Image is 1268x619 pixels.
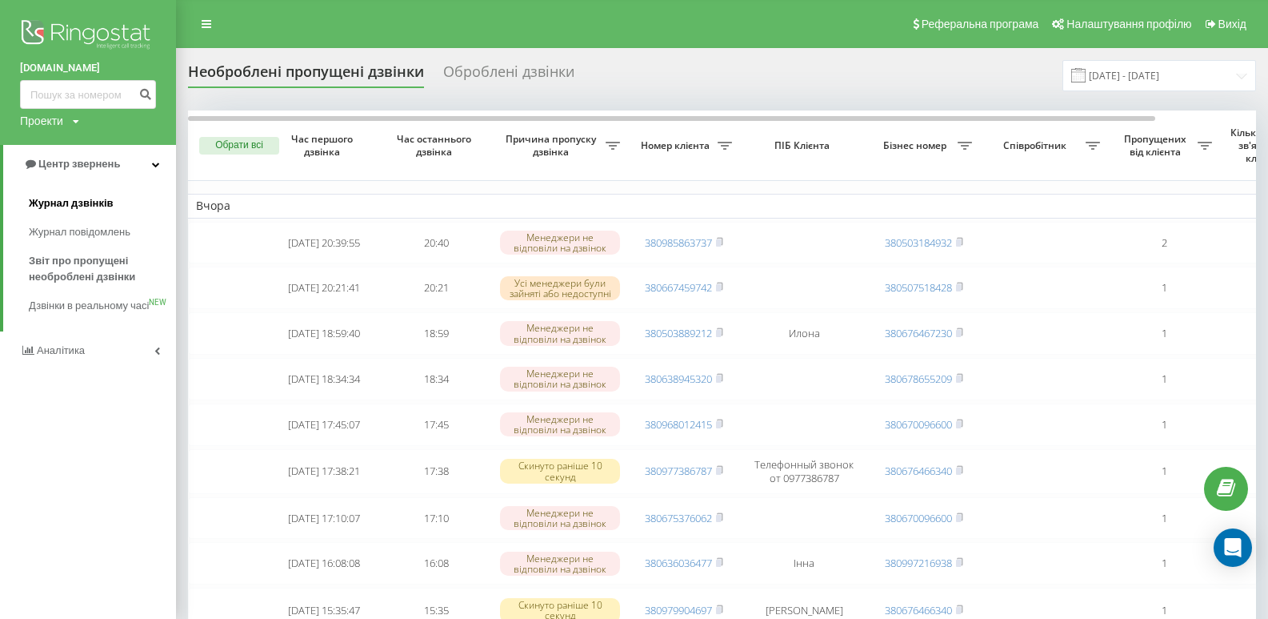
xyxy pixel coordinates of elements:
a: Центр звернень [3,145,176,183]
a: 380676467230 [885,326,952,340]
div: Скинуто раніше 10 секунд [500,459,620,483]
a: Журнал повідомлень [29,218,176,247]
a: 380667459742 [645,280,712,295]
td: 20:21 [380,267,492,309]
a: 380985863737 [645,235,712,250]
a: 380676466340 [885,464,952,478]
td: [DATE] 18:59:40 [268,312,380,355]
button: Обрати всі [199,137,279,155]
a: 380638945320 [645,372,712,386]
td: 17:10 [380,497,492,540]
span: Час останнього дзвінка [393,133,479,158]
td: [DATE] 20:39:55 [268,222,380,264]
span: Реферальна програма [922,18,1039,30]
span: Журнал повідомлень [29,224,130,240]
span: Журнал дзвінків [29,195,114,211]
span: Аналiтика [37,344,85,356]
td: Інна [740,542,868,585]
a: 380670096600 [885,417,952,432]
a: 380503889212 [645,326,712,340]
div: Необроблені пропущені дзвінки [188,63,424,88]
td: [DATE] 17:45:07 [268,404,380,446]
td: 2 [1108,222,1220,264]
td: 1 [1108,312,1220,355]
td: 20:40 [380,222,492,264]
span: Причина пропуску дзвінка [500,133,606,158]
a: 380979904697 [645,603,712,617]
a: [DOMAIN_NAME] [20,60,156,76]
div: Усі менеджери були зайняті або недоступні [500,276,620,300]
div: Проекти [20,113,63,129]
input: Пошук за номером [20,80,156,109]
a: Журнал дзвінків [29,189,176,218]
td: 18:34 [380,358,492,400]
td: 17:45 [380,404,492,446]
span: Звіт про пропущені необроблені дзвінки [29,253,168,285]
td: Телефонный звонок от 0977386787 [740,449,868,494]
div: Оброблені дзвінки [443,63,574,88]
a: 380675376062 [645,511,712,525]
span: Пропущених від клієнта [1116,133,1198,158]
span: ПІБ Клієнта [754,139,854,152]
span: Час першого дзвінка [281,133,367,158]
div: Менеджери не відповіли на дзвінок [500,506,620,530]
a: 380997216938 [885,556,952,570]
td: 16:08 [380,542,492,585]
td: 1 [1108,497,1220,540]
a: 380507518428 [885,280,952,295]
a: 380503184932 [885,235,952,250]
td: 1 [1108,404,1220,446]
td: 1 [1108,358,1220,400]
td: [DATE] 17:38:21 [268,449,380,494]
a: Дзвінки в реальному часіNEW [29,291,176,320]
span: Бізнес номер [876,139,958,152]
a: 380968012415 [645,417,712,432]
a: 380636036477 [645,556,712,570]
td: [DATE] 17:10:07 [268,497,380,540]
td: 18:59 [380,312,492,355]
img: Ringostat logo [20,16,156,56]
a: Звіт про пропущені необроблені дзвінки [29,247,176,291]
span: Номер клієнта [636,139,718,152]
a: 380977386787 [645,464,712,478]
td: 1 [1108,267,1220,309]
a: 380676466340 [885,603,952,617]
td: [DATE] 18:34:34 [268,358,380,400]
div: Менеджери не відповіли на дзвінок [500,367,620,391]
span: Дзвінки в реальному часі [29,298,149,314]
td: [DATE] 20:21:41 [268,267,380,309]
td: Илона [740,312,868,355]
span: Центр звернень [38,158,120,170]
a: 380678655209 [885,372,952,386]
span: Співробітник [988,139,1086,152]
div: Менеджери не відповіли на дзвінок [500,412,620,436]
div: Менеджери не відповіли на дзвінок [500,321,620,345]
td: [DATE] 16:08:08 [268,542,380,585]
td: 1 [1108,449,1220,494]
span: Налаштування профілю [1066,18,1191,30]
span: Вихід [1218,18,1246,30]
div: Open Intercom Messenger [1214,529,1252,567]
td: 17:38 [380,449,492,494]
td: 1 [1108,542,1220,585]
a: 380670096600 [885,511,952,525]
div: Менеджери не відповіли на дзвінок [500,231,620,255]
div: Менеджери не відповіли на дзвінок [500,552,620,576]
